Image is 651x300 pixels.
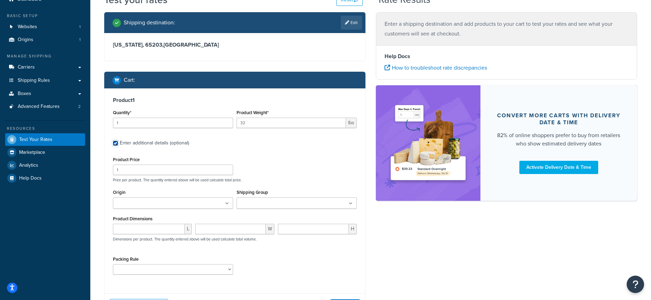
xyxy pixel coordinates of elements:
input: Enter additional details (optional) [113,141,118,146]
div: Resources [5,126,85,132]
input: 0 [113,118,233,128]
input: 0.00 [237,118,346,128]
span: Boxes [18,91,31,97]
li: Origins [5,33,85,46]
label: Product Weight* [237,110,269,115]
span: Test Your Rates [19,137,52,143]
span: Websites [18,24,37,30]
h3: [US_STATE], 65203 , [GEOGRAPHIC_DATA] [113,41,357,48]
a: Boxes [5,87,85,100]
div: Basic Setup [5,13,85,19]
span: Analytics [19,163,38,168]
a: Origins1 [5,33,85,46]
span: Shipping Rules [18,78,50,84]
a: Shipping Rules [5,74,85,87]
label: Shipping Group [237,190,268,195]
a: Help Docs [5,172,85,184]
a: Activate Delivery Date & Time [519,161,598,174]
span: Help Docs [19,175,42,181]
span: L [185,224,192,234]
label: Product Price [113,157,140,162]
label: Packing Rule [113,256,139,262]
div: Enter additional details (optional) [120,138,189,148]
a: Edit [341,16,362,30]
div: Manage Shipping [5,53,85,59]
a: Analytics [5,159,85,172]
span: 2 [78,104,81,110]
div: Convert more carts with delivery date & time [497,112,620,126]
label: Origin [113,190,125,195]
a: Marketplace [5,146,85,159]
button: Open Resource Center [627,276,644,293]
label: Product Dimensions [113,216,153,221]
span: Origins [18,37,33,43]
a: Test Your Rates [5,133,85,146]
label: Quantity* [113,110,131,115]
h2: Shipping destination : [124,19,175,26]
span: W [266,224,274,234]
a: Websites1 [5,21,85,33]
span: 1 [79,24,81,30]
a: Advanced Features2 [5,100,85,113]
div: 82% of online shoppers prefer to buy from retailers who show estimated delivery dates [497,131,620,148]
p: Enter a shipping destination and add products to your cart to test your rates and see what your c... [385,19,628,39]
h2: Cart : [124,77,135,83]
a: How to troubleshoot rate discrepancies [385,64,487,72]
h3: Product 1 [113,97,357,104]
p: Dimensions per product. The quantity entered above will be used calculate total volume. [111,237,257,242]
span: Marketplace [19,150,45,156]
a: Carriers [5,61,85,74]
li: Advanced Features [5,100,85,113]
span: Carriers [18,64,35,70]
p: Price per product. The quantity entered above will be used calculate total price. [111,177,359,182]
span: H [349,224,357,234]
span: 1 [79,37,81,43]
img: feature-image-ddt-36eae7f7280da8017bfb280eaccd9c446f90b1fe08728e4019434db127062ab4.png [386,96,470,190]
span: lbs [346,118,357,128]
li: Websites [5,21,85,33]
span: Advanced Features [18,104,60,110]
h4: Help Docs [385,52,628,61]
